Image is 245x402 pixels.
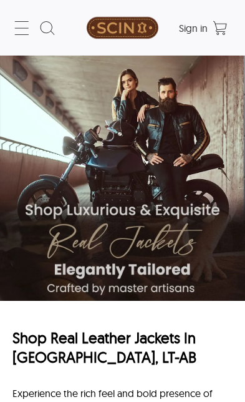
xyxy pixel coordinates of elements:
[179,24,208,34] a: Sign in
[86,6,160,49] a: SCIN
[179,22,208,34] span: Sign in
[208,18,233,38] a: Shopping Cart
[87,6,158,49] img: SCIN
[12,328,233,367] h1: Shop Real Leather Jackets In [GEOGRAPHIC_DATA], LT-AB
